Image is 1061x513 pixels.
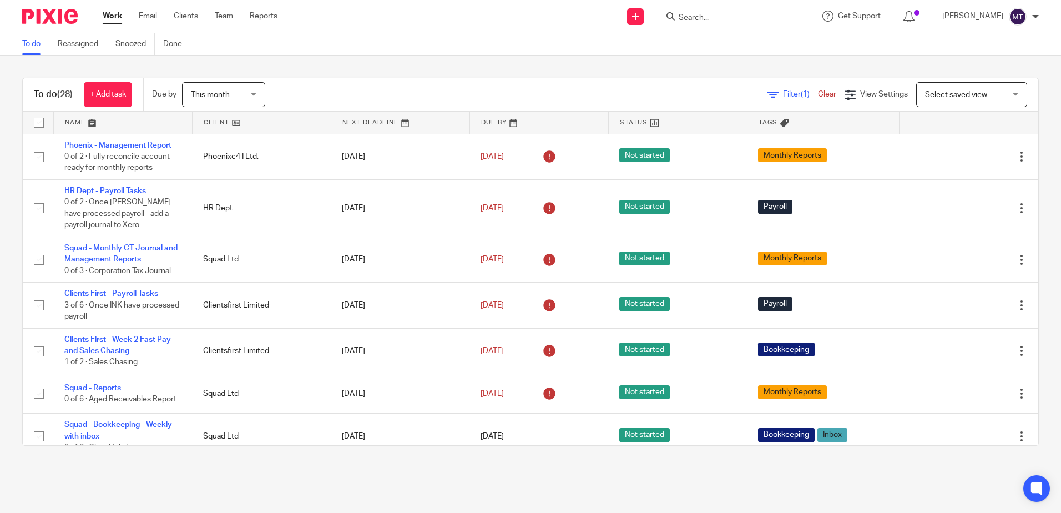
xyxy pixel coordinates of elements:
a: Clients First - Week 2 Fast Pay and Sales Chasing [64,336,171,355]
td: [DATE] [331,237,469,283]
td: Clientsfirst Limited [192,283,331,328]
span: (28) [57,90,73,99]
span: Bookkeeping [758,428,815,442]
span: 0 of 3 · Corporation Tax Journal [64,267,171,275]
td: HR Dept [192,179,331,237]
span: 1 of 2 · Sales Chasing [64,359,138,366]
span: [DATE] [481,347,504,355]
a: Clients [174,11,198,22]
span: [DATE] [481,255,504,263]
a: Done [163,33,190,55]
span: Not started [619,343,670,356]
span: This month [191,91,230,99]
img: Pixie [22,9,78,24]
span: View Settings [860,90,908,98]
span: Filter [783,90,818,98]
a: Squad - Bookkeeping - Weekly with inbox [64,421,172,440]
a: Email [139,11,157,22]
a: Clients First - Payroll Tasks [64,290,158,298]
h1: To do [34,89,73,100]
span: [DATE] [481,301,504,309]
td: Phoenixc4 I Ltd. [192,134,331,179]
span: Monthly Reports [758,385,827,399]
span: [DATE] [481,390,504,398]
td: Squad Ltd [192,374,331,413]
span: Monthly Reports [758,252,827,265]
td: [DATE] [331,134,469,179]
span: 0 of 6 · Aged Receivables Report [64,395,176,403]
td: [DATE] [331,414,469,459]
span: Payroll [758,297,792,311]
span: Not started [619,252,670,265]
a: Team [215,11,233,22]
a: Squad - Reports [64,384,121,392]
span: Tags [759,119,777,125]
a: Snoozed [115,33,155,55]
td: [DATE] [331,374,469,413]
a: Squad - Monthly CT Journal and Management Reports [64,244,178,263]
span: 3 of 6 · Once INK have processed payroll [64,301,179,321]
span: Not started [619,428,670,442]
a: Work [103,11,122,22]
span: 0 of 8 · Clear Hubdoc [64,444,137,451]
td: [DATE] [331,179,469,237]
span: Monthly Reports [758,148,827,162]
p: [PERSON_NAME] [942,11,1003,22]
span: 0 of 2 · Once [PERSON_NAME] have processed payroll - add a payroll journal to Xero [64,199,171,229]
span: Not started [619,385,670,399]
a: + Add task [84,82,132,107]
span: (1) [801,90,810,98]
span: Not started [619,148,670,162]
span: [DATE] [481,204,504,212]
img: svg%3E [1009,8,1027,26]
p: Due by [152,89,176,100]
a: To do [22,33,49,55]
span: [DATE] [481,432,504,440]
a: Reports [250,11,277,22]
a: Clear [818,90,836,98]
span: [DATE] [481,153,504,160]
td: [DATE] [331,328,469,374]
span: Inbox [817,428,847,442]
span: Not started [619,297,670,311]
span: Not started [619,200,670,214]
a: Reassigned [58,33,107,55]
span: Select saved view [925,91,987,99]
a: Phoenix - Management Report [64,142,171,149]
span: Payroll [758,200,792,214]
span: Get Support [838,12,881,20]
a: HR Dept - Payroll Tasks [64,187,146,195]
input: Search [678,13,777,23]
td: [DATE] [331,283,469,328]
td: Squad Ltd [192,414,331,459]
td: Clientsfirst Limited [192,328,331,374]
span: 0 of 2 · Fully reconcile account ready for monthly reports [64,153,170,172]
span: Bookkeeping [758,343,815,356]
td: Squad Ltd [192,237,331,283]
